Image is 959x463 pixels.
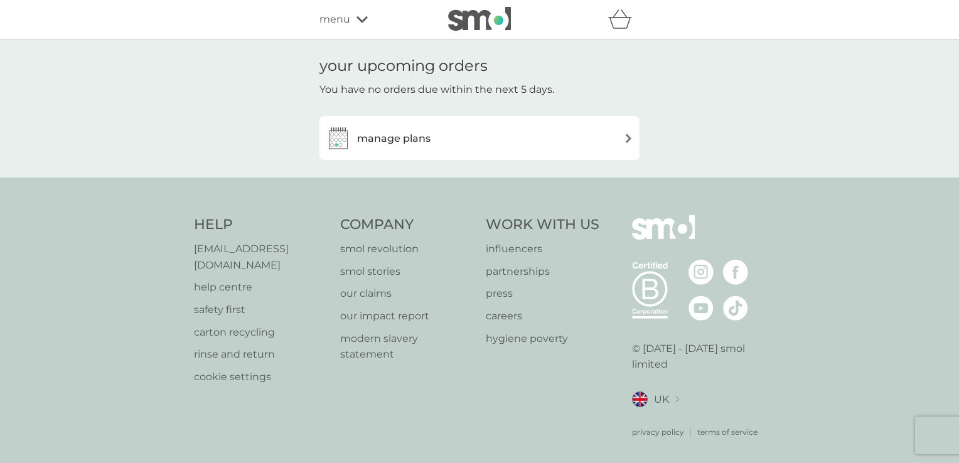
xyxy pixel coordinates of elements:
[688,260,714,285] img: visit the smol Instagram page
[194,346,328,363] a: rinse and return
[340,308,474,324] a: our impact report
[486,285,599,302] a: press
[486,331,599,347] a: hygiene poverty
[688,295,714,321] img: visit the smol Youtube page
[340,263,474,280] a: smol stories
[340,215,474,235] h4: Company
[486,215,599,235] h4: Work With Us
[194,369,328,385] a: cookie settings
[632,426,684,438] a: privacy policy
[632,391,648,407] img: UK flag
[194,215,328,235] h4: Help
[632,341,766,373] p: © [DATE] - [DATE] smol limited
[319,57,488,75] h1: your upcoming orders
[319,82,554,98] p: You have no orders due within the next 5 days.
[340,241,474,257] a: smol revolution
[723,295,748,321] img: visit the smol Tiktok page
[340,285,474,302] a: our claims
[194,279,328,295] a: help centre
[697,426,758,438] a: terms of service
[448,7,511,31] img: smol
[632,215,695,258] img: smol
[675,396,679,403] img: select a new location
[624,134,633,143] img: arrow right
[194,324,328,341] a: carton recycling
[194,241,328,273] a: [EMAIL_ADDRESS][DOMAIN_NAME]
[723,260,748,285] img: visit the smol Facebook page
[654,391,669,408] span: UK
[486,263,599,280] a: partnerships
[357,130,431,147] h3: manage plans
[486,241,599,257] a: influencers
[340,331,474,363] a: modern slavery statement
[194,302,328,318] a: safety first
[608,7,640,32] div: basket
[486,308,599,324] a: careers
[319,11,350,28] span: menu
